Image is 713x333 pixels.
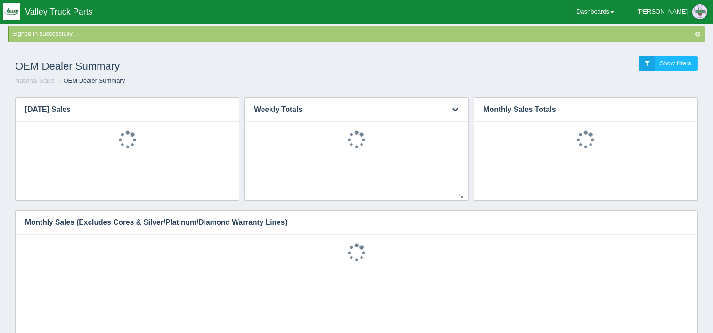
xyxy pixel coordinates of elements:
li: OEM Dealer Summary [56,77,125,86]
div: Signed in successfully. [12,30,704,39]
img: Profile Picture [692,4,707,19]
h3: Monthly Sales Totals [474,98,683,121]
span: Show filters [660,60,691,67]
a: National Sales [15,77,55,84]
div: [PERSON_NAME] [637,2,688,21]
h3: Monthly Sales (Excludes Cores & Silver/Platinum/Diamond Warranty Lines) [16,211,683,234]
h3: Weekly Totals [245,98,440,121]
a: Show filters [639,56,698,71]
img: q1blfpkbivjhsugxdrfq.png [3,3,20,20]
h1: OEM Dealer Summary [15,56,357,77]
span: Valley Truck Parts [25,7,93,16]
h3: [DATE] Sales [16,98,225,121]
